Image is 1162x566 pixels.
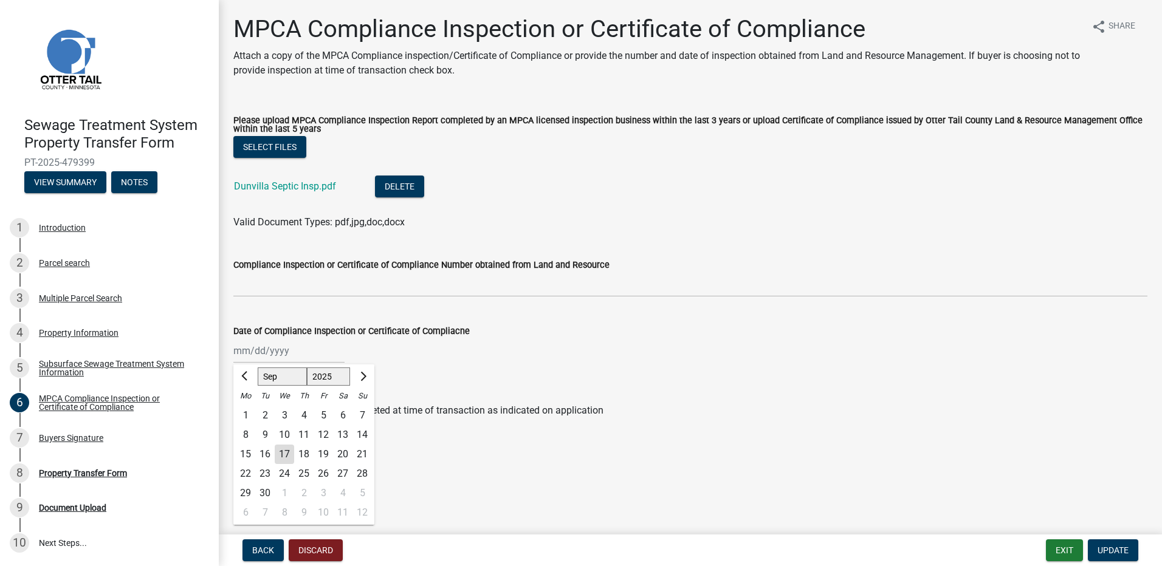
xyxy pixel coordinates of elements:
img: Otter Tail County, Minnesota [24,13,115,104]
div: 14 [352,425,372,445]
div: Monday, September 1, 2025 [236,406,255,425]
div: 28 [352,464,372,483]
div: 2 [10,253,29,273]
div: 4 [333,483,352,503]
div: 21 [352,445,372,464]
div: Wednesday, September 17, 2025 [275,445,294,464]
div: 6 [333,406,352,425]
div: Thursday, September 25, 2025 [294,464,314,483]
p: Attach a copy of the MPCA Compliance inspection/Certificate of Compliance or provide the number a... [233,49,1082,78]
div: Saturday, October 4, 2025 [333,483,352,503]
button: Exit [1046,539,1083,561]
wm-modal-confirm: Notes [111,178,157,188]
div: 7 [352,406,372,425]
wm-modal-confirm: Summary [24,178,106,188]
div: Subsurface Sewage Treatment System Information [39,360,199,377]
label: Compliance Inspection or Certificate of Compliance Number obtained from Land and Resource [233,261,610,270]
div: 5 [352,483,372,503]
div: 27 [333,464,352,483]
button: Delete [375,176,424,197]
div: 11 [294,425,314,445]
div: 3 [275,406,294,425]
div: 6 [236,503,255,522]
div: Friday, September 12, 2025 [314,425,333,445]
button: Back [242,539,284,561]
div: Sunday, September 14, 2025 [352,425,372,445]
div: 10 [314,503,333,522]
div: Tuesday, September 23, 2025 [255,464,275,483]
div: 17 [275,445,294,464]
div: 6 [10,393,29,412]
div: Wednesday, September 3, 2025 [275,406,294,425]
div: 10 [10,533,29,553]
div: 26 [314,464,333,483]
div: 19 [314,445,333,464]
div: Tu [255,386,275,406]
div: Buyers Signature [39,434,103,442]
div: 7 [10,428,29,448]
div: 13 [333,425,352,445]
div: 3 [10,288,29,308]
div: 11 [333,503,352,522]
div: 15 [236,445,255,464]
div: Th [294,386,314,406]
label: An inspection was not completed at time of transaction as indicated on application [248,403,603,418]
div: Mo [236,386,255,406]
div: 9 [255,425,275,445]
div: Thursday, October 2, 2025 [294,483,314,503]
div: Multiple Parcel Search [39,294,122,302]
h1: MPCA Compliance Inspection or Certificate of Compliance [233,15,1082,44]
div: 25 [294,464,314,483]
div: 12 [314,425,333,445]
div: 1 [275,483,294,503]
div: Document Upload [39,503,106,512]
div: Saturday, October 11, 2025 [333,503,352,522]
div: Friday, October 3, 2025 [314,483,333,503]
div: Introduction [39,223,86,232]
div: Monday, October 6, 2025 [236,503,255,522]
div: Su [352,386,372,406]
div: 1 [236,406,255,425]
div: Sunday, September 7, 2025 [352,406,372,425]
div: Monday, September 8, 2025 [236,425,255,445]
button: Select files [233,136,306,158]
div: Friday, September 26, 2025 [314,464,333,483]
div: 8 [10,463,29,483]
div: 1 [10,218,29,237]
div: 22 [236,464,255,483]
i: share [1092,19,1106,34]
div: Sunday, October 12, 2025 [352,503,372,522]
div: Wednesday, September 10, 2025 [275,425,294,445]
button: Next month [355,367,370,386]
span: Valid Document Types: pdf,jpg,doc,docx [233,216,405,228]
div: Sa [333,386,352,406]
div: Property Transfer Form [39,469,127,477]
div: Tuesday, September 30, 2025 [255,483,275,503]
div: Saturday, September 20, 2025 [333,445,352,464]
label: Date of Compliance Inspection or Certificate of Compliacne [233,327,470,336]
div: 7 [255,503,275,522]
input: mm/dd/yyyy [233,338,345,363]
div: Fr [314,386,333,406]
div: Saturday, September 27, 2025 [333,464,352,483]
div: Friday, September 5, 2025 [314,406,333,425]
div: Tuesday, September 16, 2025 [255,445,275,464]
div: Tuesday, September 9, 2025 [255,425,275,445]
div: Property Information [39,329,119,337]
div: 2 [255,406,275,425]
div: 9 [10,498,29,517]
div: 8 [236,425,255,445]
div: Parcel search [39,259,90,267]
div: Monday, September 15, 2025 [236,445,255,464]
div: Thursday, September 4, 2025 [294,406,314,425]
div: Tuesday, September 2, 2025 [255,406,275,425]
span: Update [1098,545,1129,555]
div: 24 [275,464,294,483]
div: 30 [255,483,275,503]
div: MPCA Compliance Inspection or Certificate of Compliance [39,394,199,411]
a: Dunvilla Septic Insp.pdf [234,180,336,192]
button: shareShare [1082,15,1145,38]
div: Sunday, October 5, 2025 [352,483,372,503]
div: Monday, September 29, 2025 [236,483,255,503]
label: Please upload MPCA Compliance Inspection Report completed by an MPCA licensed inspection business... [233,117,1147,134]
